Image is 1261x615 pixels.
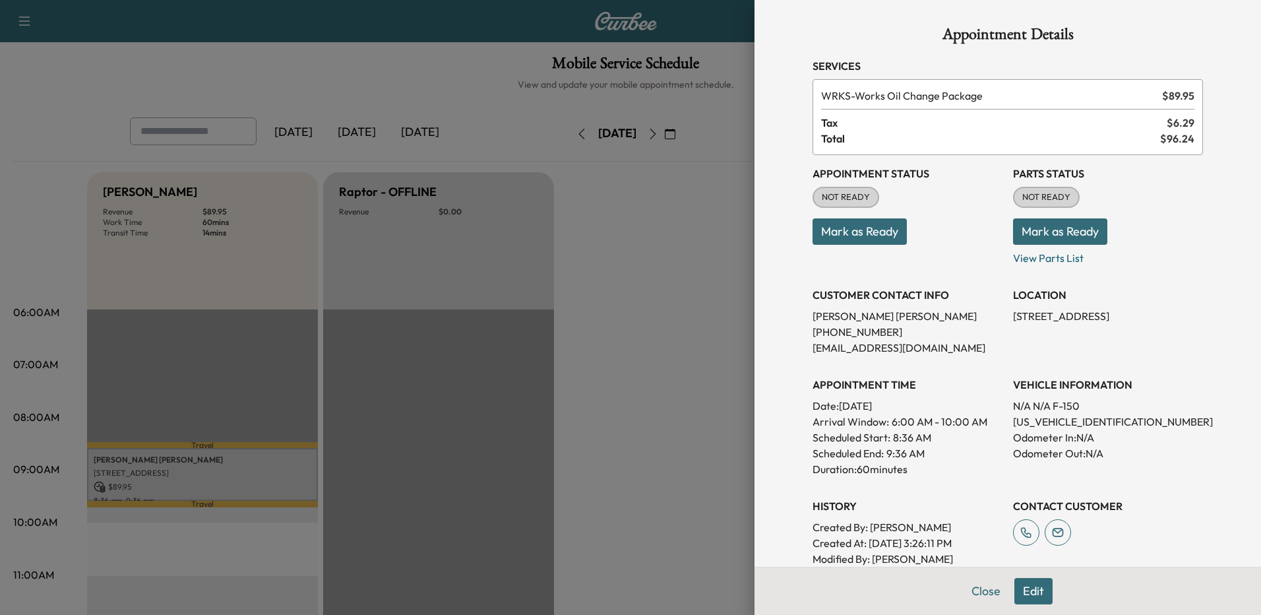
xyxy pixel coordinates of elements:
p: [PERSON_NAME] [PERSON_NAME] [813,308,1002,324]
span: NOT READY [814,191,878,204]
p: Odometer Out: N/A [1013,445,1203,461]
p: N/A N/A F-150 [1013,398,1203,414]
span: Tax [821,115,1167,131]
span: 6:00 AM - 10:00 AM [892,414,987,430]
h1: Appointment Details [813,26,1203,48]
p: [STREET_ADDRESS] [1013,308,1203,324]
h3: APPOINTMENT TIME [813,377,1002,393]
p: Created By : [PERSON_NAME] [813,519,1002,535]
h3: VEHICLE INFORMATION [1013,377,1203,393]
button: Mark as Ready [813,218,907,245]
button: Close [963,578,1009,604]
p: Created At : [DATE] 3:26:11 PM [813,535,1002,551]
span: $ 6.29 [1167,115,1194,131]
span: NOT READY [1014,191,1078,204]
p: [EMAIL_ADDRESS][DOMAIN_NAME] [813,340,1002,356]
p: 9:36 AM [886,445,925,461]
p: [PHONE_NUMBER] [813,324,1002,340]
button: Mark as Ready [1013,218,1107,245]
span: Total [821,131,1160,146]
p: Duration: 60 minutes [813,461,1002,477]
p: Scheduled End: [813,445,884,461]
p: Odometer In: N/A [1013,430,1203,445]
h3: LOCATION [1013,287,1203,303]
p: Scheduled Start: [813,430,890,445]
h3: CONTACT CUSTOMER [1013,498,1203,514]
span: $ 89.95 [1162,88,1194,104]
span: Works Oil Change Package [821,88,1157,104]
p: Arrival Window: [813,414,1002,430]
p: 8:36 AM [893,430,931,445]
h3: CUSTOMER CONTACT INFO [813,287,1002,303]
span: $ 96.24 [1160,131,1194,146]
p: View Parts List [1013,245,1203,266]
h3: Appointment Status [813,166,1002,181]
p: Modified By : [PERSON_NAME] [813,551,1002,567]
h3: Parts Status [1013,166,1203,181]
h3: Services [813,58,1203,74]
p: Date: [DATE] [813,398,1002,414]
p: [US_VEHICLE_IDENTIFICATION_NUMBER] [1013,414,1203,430]
button: Edit [1014,578,1053,604]
h3: History [813,498,1002,514]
